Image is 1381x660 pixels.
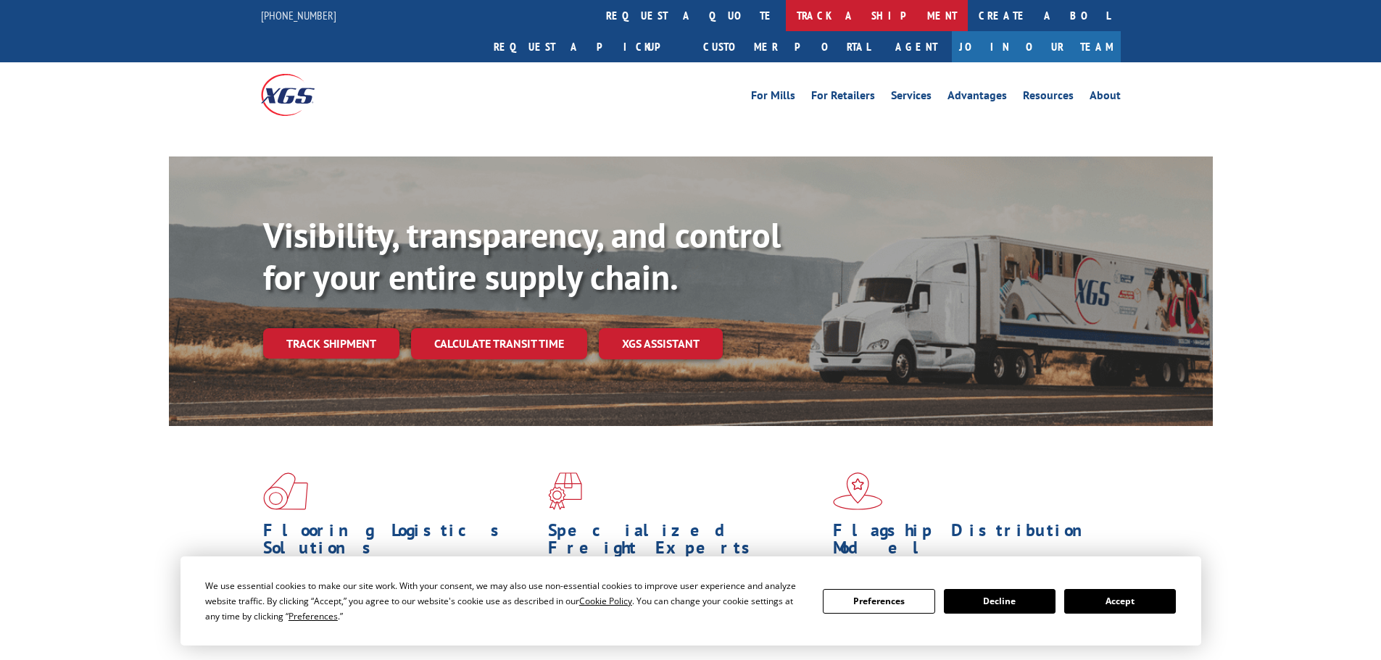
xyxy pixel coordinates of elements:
[263,328,399,359] a: Track shipment
[263,212,781,299] b: Visibility, transparency, and control for your entire supply chain.
[944,589,1056,614] button: Decline
[1090,90,1121,106] a: About
[411,328,587,359] a: Calculate transit time
[289,610,338,622] span: Preferences
[1064,589,1176,614] button: Accept
[599,328,723,359] a: XGS ASSISTANT
[952,31,1121,62] a: Join Our Team
[811,90,875,106] a: For Retailers
[833,472,883,510] img: xgs-icon-flagship-distribution-model-red
[947,90,1007,106] a: Advantages
[548,472,582,510] img: xgs-icon-focused-on-flooring-red
[579,595,632,607] span: Cookie Policy
[891,90,932,106] a: Services
[881,31,952,62] a: Agent
[548,522,822,564] h1: Specialized Freight Experts
[483,31,692,62] a: Request a pickup
[692,31,881,62] a: Customer Portal
[205,578,805,624] div: We use essential cookies to make our site work. With your consent, we may also use non-essential ...
[263,522,537,564] h1: Flooring Logistics Solutions
[261,8,336,22] a: [PHONE_NUMBER]
[263,472,308,510] img: xgs-icon-total-supply-chain-intelligence-red
[823,589,934,614] button: Preferences
[1023,90,1074,106] a: Resources
[751,90,795,106] a: For Mills
[833,522,1107,564] h1: Flagship Distribution Model
[181,556,1201,646] div: Cookie Consent Prompt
